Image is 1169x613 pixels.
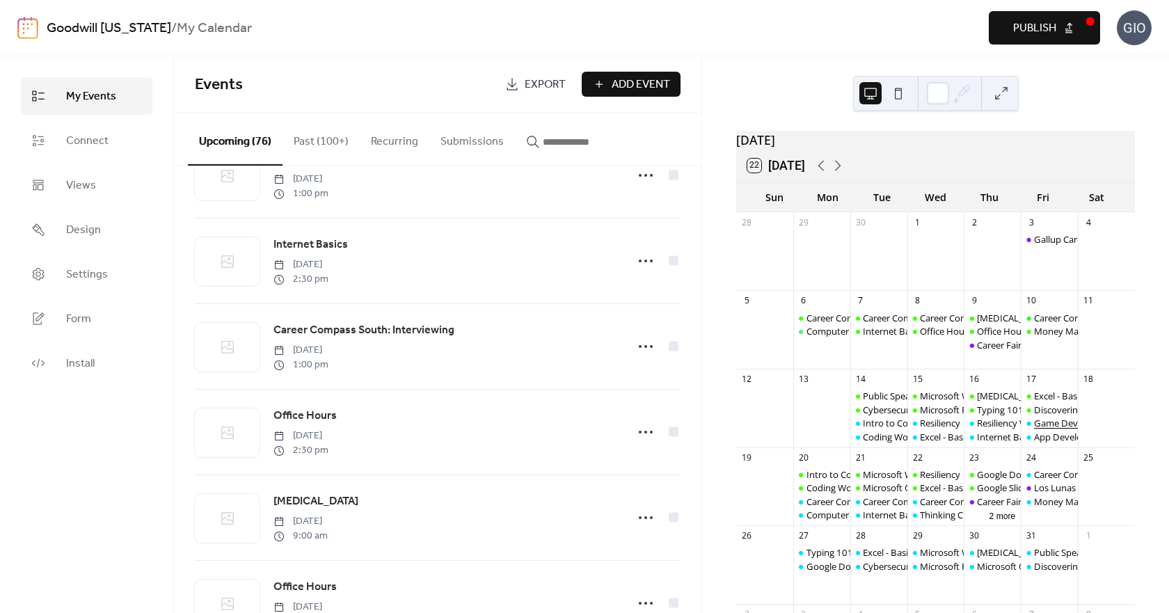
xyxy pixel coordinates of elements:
[863,509,925,521] div: Internet Basics
[177,15,252,42] b: My Calendar
[273,429,328,443] span: [DATE]
[1021,417,1078,429] div: Game Development
[863,546,916,559] div: Excel - Basics
[1034,495,1121,508] div: Money Management
[920,325,972,337] div: Office Hours
[806,509,877,521] div: Computer Basics
[793,560,850,573] div: Google Docs
[912,216,923,228] div: 1
[1034,325,1121,337] div: Money Management
[1016,183,1069,212] div: Fri
[969,530,980,542] div: 30
[850,560,907,573] div: Cybersecurity
[863,325,925,337] div: Internet Basics
[850,481,907,494] div: Microsoft Outlook
[797,216,809,228] div: 29
[854,530,866,542] div: 28
[969,216,980,228] div: 2
[907,468,964,481] div: Resiliency
[977,495,1119,508] div: Career Fair - [GEOGRAPHIC_DATA]
[907,417,964,429] div: Resiliency
[907,481,964,494] div: Excel - Basics
[863,495,1027,508] div: Career Compass East: Resume/Applying
[797,452,809,463] div: 20
[273,322,454,339] span: Career Compass South: Interviewing
[850,417,907,429] div: Intro to Coding
[863,312,1027,324] div: Career Compass East: Resume/Applying
[21,255,152,293] a: Settings
[793,312,850,324] div: Career Compass North: Career Exploration
[806,560,859,573] div: Google Docs
[964,560,1021,573] div: Microsoft Outlook
[907,560,964,573] div: Microsoft PowerPoint
[21,211,152,248] a: Design
[920,468,960,481] div: Resiliency
[964,495,1021,508] div: Career Fair - Albuquerque
[793,509,850,521] div: Computer Basics
[863,417,926,429] div: Intro to Coding
[1034,233,1108,246] div: Gallup Career Fair
[912,374,923,385] div: 15
[964,481,1021,494] div: Google Slides
[920,431,973,443] div: Excel - Basics
[863,404,920,416] div: Cybersecurity
[793,325,850,337] div: Computer Basics
[273,186,328,201] span: 1:00 pm
[66,222,101,239] span: Design
[977,325,1029,337] div: Office Hours
[741,216,753,228] div: 28
[854,216,866,228] div: 30
[964,404,1021,416] div: Typing 101
[1083,530,1095,542] div: 1
[907,495,964,508] div: Career Compass South: Interview/Soft Skills
[273,493,358,510] span: [MEDICAL_DATA]
[66,266,108,283] span: Settings
[188,113,283,166] button: Upcoming (76)
[977,390,1094,402] div: [MEDICAL_DATA] Workshop
[907,546,964,559] div: Microsoft Word
[612,77,670,93] span: Add Event
[907,325,964,337] div: Office Hours
[273,578,337,596] a: Office Hours
[964,390,1021,402] div: Stress Management Workshop
[969,295,980,307] div: 9
[969,374,980,385] div: 16
[806,546,853,559] div: Typing 101
[21,166,152,204] a: Views
[964,546,1021,559] div: Stress Management Workshop
[907,390,964,402] div: Microsoft Word
[806,312,983,324] div: Career Compass North: Career Exploration
[850,390,907,402] div: Public Speaking Intro
[863,431,937,443] div: Coding Workshop
[977,546,1094,559] div: [MEDICAL_DATA] Workshop
[273,514,328,529] span: [DATE]
[907,431,964,443] div: Excel - Basics
[797,530,809,542] div: 27
[273,493,358,511] a: [MEDICAL_DATA]
[964,417,1021,429] div: Resiliency Workshop
[850,546,907,559] div: Excel - Basics
[273,579,337,596] span: Office Hours
[920,495,1100,508] div: Career Compass South: Interview/Soft Skills
[1083,374,1095,385] div: 18
[17,17,38,39] img: logo
[801,183,854,212] div: Mon
[797,374,809,385] div: 13
[495,72,576,97] a: Export
[273,343,328,358] span: [DATE]
[1026,374,1037,385] div: 17
[273,321,454,340] a: Career Compass South: Interviewing
[1034,560,1105,573] div: Discovering Data
[907,312,964,324] div: Career Compass South: Interviewing
[850,404,907,416] div: Cybersecurity
[1021,325,1078,337] div: Money Management
[854,295,866,307] div: 7
[273,272,328,287] span: 2:30 pm
[854,374,866,385] div: 14
[273,257,328,272] span: [DATE]
[806,481,881,494] div: Coding Workshop
[1026,530,1037,542] div: 31
[273,236,348,254] a: Internet Basics
[863,481,939,494] div: Microsoft Outlook
[850,468,907,481] div: Microsoft Windows: File Explorer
